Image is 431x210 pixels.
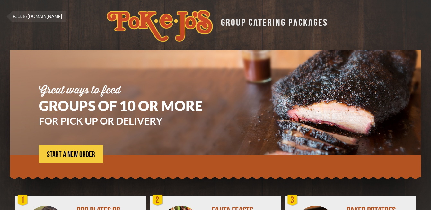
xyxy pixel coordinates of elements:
[39,99,222,113] h1: GROUPS OF 10 OR MORE
[286,194,299,207] div: 3
[39,116,222,126] h3: FOR PICK UP OR DELIVERY
[16,194,29,207] div: 1
[39,145,103,163] a: START A NEW ORDER
[107,10,213,42] img: logo.svg
[47,151,95,158] span: START A NEW ORDER
[6,11,66,22] a: Back to [DOMAIN_NAME]
[39,85,222,96] div: Great ways to feed
[151,194,164,207] div: 2
[216,15,328,27] div: GROUP CATERING PACKAGES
